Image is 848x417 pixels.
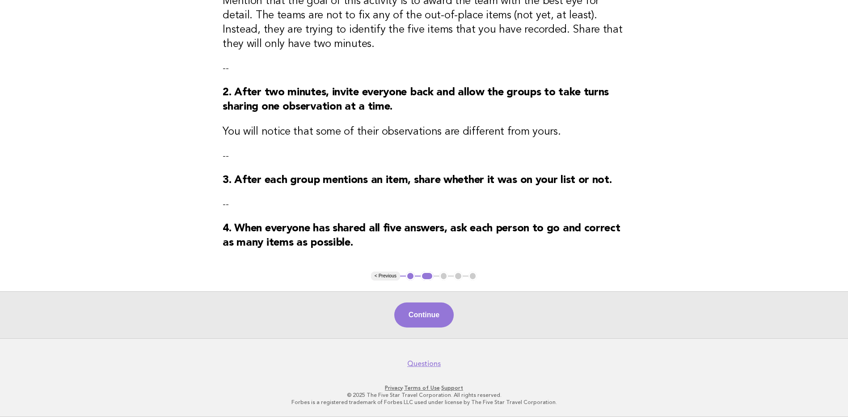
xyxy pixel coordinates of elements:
[223,198,625,211] p: --
[151,384,698,391] p: · ·
[223,223,620,248] strong: 4. When everyone has shared all five answers, ask each person to go and correct as many items as ...
[404,385,440,391] a: Terms of Use
[223,150,625,162] p: --
[223,62,625,75] p: --
[223,175,612,186] strong: 3. After each group mentions an item, share whether it was on your list or not.
[421,272,434,281] button: 2
[394,302,454,328] button: Continue
[385,385,403,391] a: Privacy
[223,87,609,112] strong: 2. After two minutes, invite everyone back and allow the groups to take turns sharing one observa...
[406,272,415,281] button: 1
[151,399,698,406] p: Forbes is a registered trademark of Forbes LLC used under license by The Five Star Travel Corpora...
[407,359,441,368] a: Questions
[441,385,463,391] a: Support
[223,125,625,139] h3: You will notice that some of their observations are different from yours.
[371,272,400,281] button: < Previous
[151,391,698,399] p: © 2025 The Five Star Travel Corporation. All rights reserved.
